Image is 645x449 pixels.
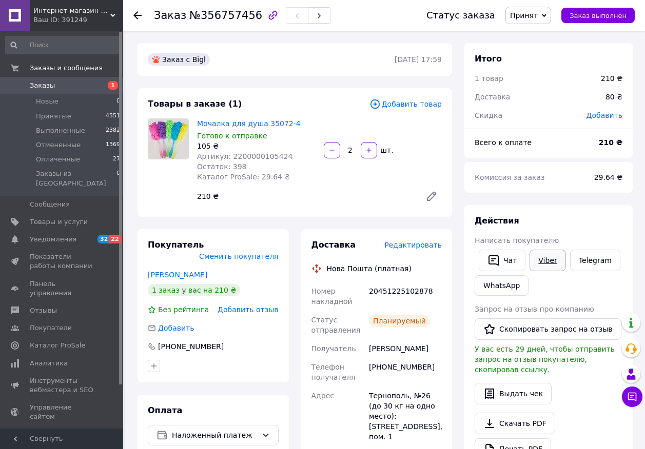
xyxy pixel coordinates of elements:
span: Добавить товар [369,98,442,110]
span: Статус отправления [311,316,361,334]
span: 22 [109,235,121,243]
span: 1 [108,81,118,90]
span: Заказы и сообщения [30,64,103,73]
a: Telegram [570,250,620,271]
span: Интернет-магазин «Luvete-market» [33,6,110,15]
a: Редактировать [421,186,442,207]
span: Показатели работы компании [30,252,95,271]
a: WhatsApp [475,275,529,296]
span: Каталог ProSale: 29.64 ₴ [197,173,290,181]
img: Мочалка для душа 35072-4 [148,119,188,159]
span: Готово к отправке [197,132,267,140]
button: Выдать чек [475,383,552,404]
span: Без рейтинга [158,305,209,314]
span: 4551 [106,112,120,121]
span: Номер накладной [311,287,353,305]
span: Инструменты вебмастера и SEO [30,376,95,395]
span: Телефон получателя [311,363,356,381]
time: [DATE] 17:59 [395,55,442,64]
span: Добавить отзыв [218,305,278,314]
div: 210 ₴ [193,189,417,203]
button: Чат [479,250,525,271]
div: Нова Пошта (платная) [324,263,414,274]
a: Мочалка для душа 35072-4 [197,119,301,128]
span: Всего к оплате [475,138,532,147]
a: Скачать PDF [475,413,555,434]
span: Товары и услуги [30,217,88,227]
div: шт. [378,145,395,155]
span: Заказы из [GEOGRAPHIC_DATA] [36,169,116,188]
span: Адрес [311,392,334,400]
span: Скидка [475,111,502,119]
span: Комиссия за заказ [475,173,545,181]
span: Отзывы [30,306,57,315]
span: 32 [97,235,109,243]
div: 105 ₴ [197,141,316,151]
div: 210 ₴ [601,73,622,84]
span: Редактировать [384,241,442,249]
span: Заказы [30,81,55,90]
span: Заказ выполнен [570,12,627,19]
div: [PHONE_NUMBER] [157,341,225,352]
span: Добавить [158,324,194,332]
button: Чат с покупателем [622,386,642,407]
button: Скопировать запрос на отзыв [475,318,621,340]
div: Статус заказа [426,10,495,21]
span: Новые [36,97,58,106]
div: Вернуться назад [133,10,142,21]
span: Сообщения [30,200,70,209]
span: Артикул: 2200000105424 [197,152,292,160]
a: [PERSON_NAME] [148,271,207,279]
span: 1369 [106,140,120,150]
div: Заказ с Bigl [148,53,210,66]
input: Поиск [5,36,121,54]
div: Тернополь, №26 (до 30 кг на одно место): [STREET_ADDRESS], пом. 1 [367,386,444,446]
span: Выполненные [36,126,85,135]
div: [PERSON_NAME] [367,339,444,358]
span: 27 [113,155,120,164]
span: 29.64 ₴ [594,173,622,181]
span: Написать покупателю [475,236,559,244]
div: Ваш ID: 391249 [33,15,123,25]
span: Запрос на отзыв про компанию [475,305,594,313]
span: Оплаченные [36,155,80,164]
span: 2382 [106,126,120,135]
span: Покупатели [30,323,72,333]
span: Аналитика [30,359,68,368]
span: Оплата [148,405,182,415]
span: Остаток: 398 [197,162,247,171]
span: Доставка [475,93,510,101]
span: №356757456 [189,9,262,22]
span: Наложенный платеж [172,430,258,441]
span: Принятые [36,112,71,121]
div: 20451225102878 [367,282,444,311]
span: Принят [510,11,538,19]
span: Товары в заказе (1) [148,99,242,109]
span: Каталог ProSale [30,341,85,350]
span: Действия [475,216,519,226]
span: Панель управления [30,279,95,298]
a: Viber [530,250,565,271]
span: Добавить [587,111,622,119]
span: Сменить покупателя [199,252,278,260]
div: 80 ₴ [599,86,629,108]
span: 0 [116,97,120,106]
span: Уведомления [30,235,76,244]
span: Отмененные [36,140,81,150]
span: Доставка [311,240,356,250]
span: Покупатель [148,240,204,250]
b: 210 ₴ [599,138,622,147]
span: 0 [116,169,120,188]
div: 1 заказ у вас на 210 ₴ [148,284,240,296]
div: Планируемый [369,315,430,327]
div: [PHONE_NUMBER] [367,358,444,386]
span: Итого [475,54,502,64]
span: Получатель [311,344,356,353]
span: Управление сайтом [30,403,95,421]
span: У вас есть 29 дней, чтобы отправить запрос на отзыв покупателю, скопировав ссылку. [475,345,615,374]
button: Заказ выполнен [561,8,635,23]
span: Заказ [154,9,186,22]
span: 1 товар [475,74,503,83]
